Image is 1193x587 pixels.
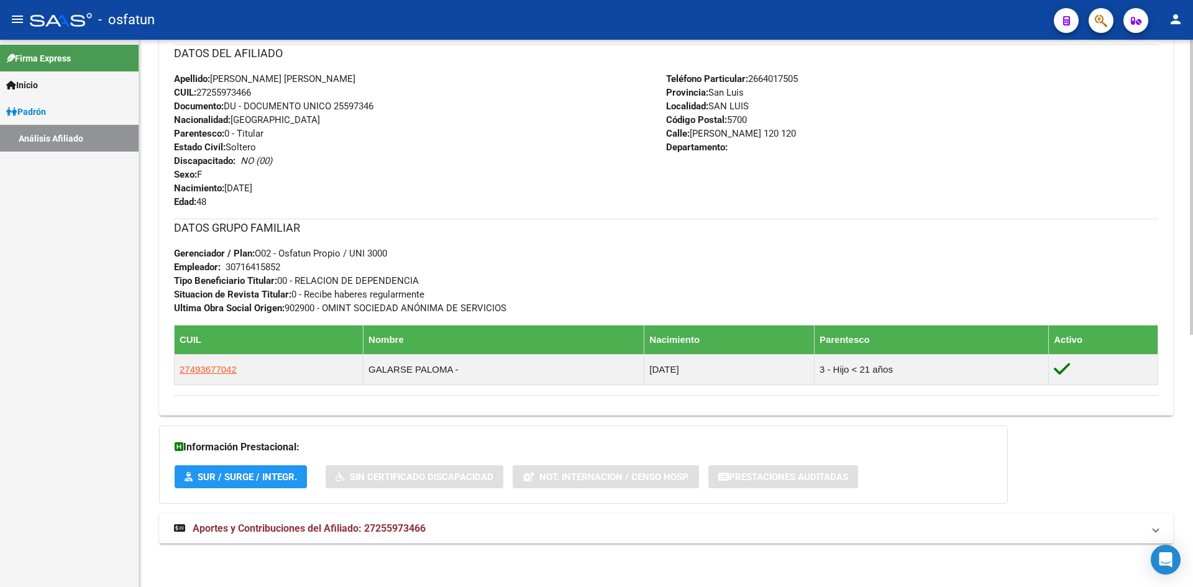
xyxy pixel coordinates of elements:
span: 27493677042 [180,364,237,375]
strong: Nacionalidad: [174,114,231,125]
h3: DATOS GRUPO FAMILIAR [174,219,1158,237]
mat-icon: person [1168,12,1183,27]
strong: Apellido: [174,73,210,84]
span: [GEOGRAPHIC_DATA] [174,114,320,125]
td: [DATE] [644,354,815,385]
span: Padrón [6,105,46,119]
span: O02 - Osfatun Propio / UNI 3000 [174,248,387,259]
strong: Provincia: [666,87,708,98]
strong: Nacimiento: [174,183,224,194]
span: 902900 - OMINT SOCIEDAD ANÓNIMA DE SERVICIOS [174,303,506,314]
span: San Luis [666,87,744,98]
th: Parentesco [814,325,1048,354]
td: GALARSE PALOMA - [363,354,644,385]
span: SUR / SURGE / INTEGR. [198,471,297,483]
mat-expansion-panel-header: Aportes y Contribuciones del Afiliado: 27255973466 [159,514,1173,544]
th: Nombre [363,325,644,354]
strong: Situacion de Revista Titular: [174,289,291,300]
strong: Departamento: [666,142,728,153]
strong: Gerenciador / Plan: [174,248,255,259]
span: DU - DOCUMENTO UNICO 25597346 [174,101,373,112]
th: Activo [1049,325,1158,354]
strong: Calle: [666,128,690,139]
strong: Discapacitado: [174,155,235,166]
strong: Código Postal: [666,114,727,125]
i: NO (00) [240,155,272,166]
span: 27255973466 [174,87,251,98]
span: [DATE] [174,183,252,194]
span: Inicio [6,78,38,92]
strong: Localidad: [666,101,708,112]
span: SAN LUIS [666,101,749,112]
div: 30716415852 [226,260,280,274]
strong: Parentesco: [174,128,224,139]
button: Not. Internacion / Censo Hosp. [513,465,699,488]
mat-icon: menu [10,12,25,27]
strong: Teléfono Particular: [666,73,748,84]
span: [PERSON_NAME] [PERSON_NAME] [174,73,355,84]
button: Prestaciones Auditadas [708,465,858,488]
span: Sin Certificado Discapacidad [350,471,493,483]
strong: Documento: [174,101,224,112]
h3: Información Prestacional: [175,439,992,456]
span: [PERSON_NAME] 120 120 [666,128,796,139]
button: Sin Certificado Discapacidad [326,465,503,488]
span: 0 - Titular [174,128,263,139]
span: - osfatun [98,6,155,34]
span: 0 - Recibe haberes regularmente [174,289,424,300]
strong: Tipo Beneficiario Titular: [174,275,277,286]
span: F [174,169,202,180]
span: 00 - RELACION DE DEPENDENCIA [174,275,419,286]
span: 5700 [666,114,747,125]
span: 48 [174,196,206,207]
button: SUR / SURGE / INTEGR. [175,465,307,488]
strong: Sexo: [174,169,197,180]
td: 3 - Hijo < 21 años [814,354,1048,385]
strong: Empleador: [174,262,221,273]
th: CUIL [175,325,363,354]
span: Aportes y Contribuciones del Afiliado: 27255973466 [193,522,426,534]
strong: Edad: [174,196,196,207]
h3: DATOS DEL AFILIADO [174,45,1158,62]
span: Soltero [174,142,256,153]
span: Not. Internacion / Censo Hosp. [539,471,689,483]
span: Prestaciones Auditadas [729,471,848,483]
strong: Estado Civil: [174,142,226,153]
div: Open Intercom Messenger [1151,545,1181,575]
strong: Ultima Obra Social Origen: [174,303,285,314]
th: Nacimiento [644,325,815,354]
span: 2664017505 [666,73,798,84]
span: Firma Express [6,52,71,65]
strong: CUIL: [174,87,196,98]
